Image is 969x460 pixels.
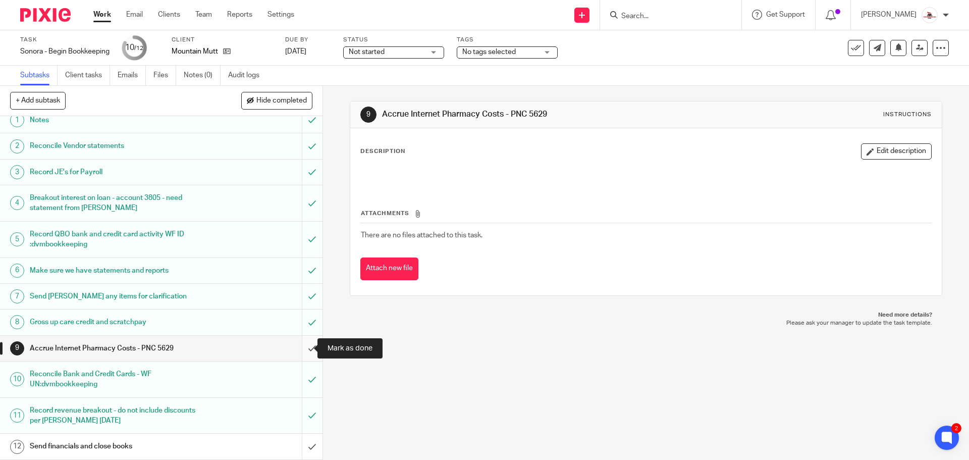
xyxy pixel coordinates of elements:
[360,147,405,156] p: Description
[172,46,218,57] p: Mountain Mutt
[462,48,516,56] span: No tags selected
[158,10,180,20] a: Clients
[10,196,24,210] div: 4
[343,36,444,44] label: Status
[20,36,110,44] label: Task
[93,10,111,20] a: Work
[361,211,409,216] span: Attachments
[30,138,204,154] h1: Reconcile Vendor statements
[134,45,143,51] small: /12
[382,109,668,120] h1: Accrue Internet Pharmacy Costs - PNC 5629
[30,113,204,128] h1: Notes
[172,36,273,44] label: Client
[30,227,204,252] h1: Record QBO bank and credit card activity WF ID :dvmbookkeeping
[153,66,176,85] a: Files
[30,263,204,278] h1: Make sure we have statements and reports
[228,66,267,85] a: Audit logs
[184,66,221,85] a: Notes (0)
[30,403,204,429] h1: Record revenue breakout - do not include discounts per [PERSON_NAME] [DATE]
[360,319,932,327] p: Please ask your manager to update the task template.
[10,232,24,246] div: 5
[65,66,110,85] a: Client tasks
[360,311,932,319] p: Need more details?
[30,439,204,454] h1: Send financials and close books
[30,341,204,356] h1: Accrue Internet Pharmacy Costs - PNC 5629
[285,36,331,44] label: Due by
[10,289,24,303] div: 7
[20,8,71,22] img: Pixie
[125,42,143,54] div: 10
[620,12,711,21] input: Search
[10,315,24,329] div: 8
[922,7,938,23] img: EtsyProfilePhoto.jpg
[10,372,24,386] div: 10
[861,10,917,20] p: [PERSON_NAME]
[360,258,418,280] button: Attach new file
[951,423,961,433] div: 2
[10,440,24,454] div: 12
[256,97,307,105] span: Hide completed
[10,408,24,423] div: 11
[360,107,376,123] div: 9
[20,66,58,85] a: Subtasks
[118,66,146,85] a: Emails
[861,143,932,160] button: Edit description
[883,111,932,119] div: Instructions
[10,165,24,179] div: 3
[241,92,312,109] button: Hide completed
[10,113,24,127] div: 1
[10,139,24,154] div: 2
[126,10,143,20] a: Email
[30,190,204,216] h1: Breakout interest on loan - account 3805 - need statement from [PERSON_NAME]
[10,341,24,355] div: 9
[267,10,294,20] a: Settings
[349,48,385,56] span: Not started
[20,46,110,57] div: Sonora - Begin Bookkeeping
[10,92,66,109] button: + Add subtask
[457,36,558,44] label: Tags
[766,11,805,18] span: Get Support
[195,10,212,20] a: Team
[10,264,24,278] div: 6
[30,165,204,180] h1: Record JE's for Payroll
[285,48,306,55] span: [DATE]
[30,367,204,392] h1: Reconcile Bank and Credit Cards - WF UN:dvmbookkeeping
[227,10,252,20] a: Reports
[30,315,204,330] h1: Gross up care credit and scratchpay
[361,232,482,239] span: There are no files attached to this task.
[30,289,204,304] h1: Send [PERSON_NAME] any items for clarification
